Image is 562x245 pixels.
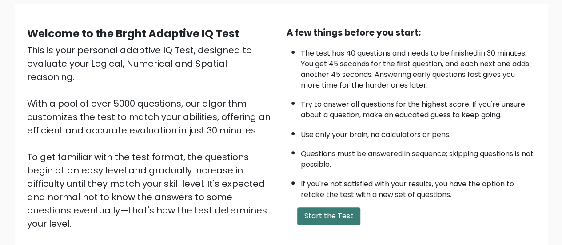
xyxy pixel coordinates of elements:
li: The test has 40 questions and needs to be finished in 30 minutes. You get 45 seconds for the firs... [301,44,535,91]
div: A few things before you start: [287,26,535,39]
li: If you're not satisfied with your results, you have the option to retake the test with a new set ... [301,174,535,200]
button: Start the Test [297,207,360,225]
li: Try to answer all questions for the highest score. If you're unsure about a question, make an edu... [301,95,535,120]
b: Welcome to the Brght Adaptive IQ Test [27,26,239,41]
li: Questions must be answered in sequence; skipping questions is not possible. [301,144,535,170]
li: Use only your brain, no calculators or pens. [301,125,535,140]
